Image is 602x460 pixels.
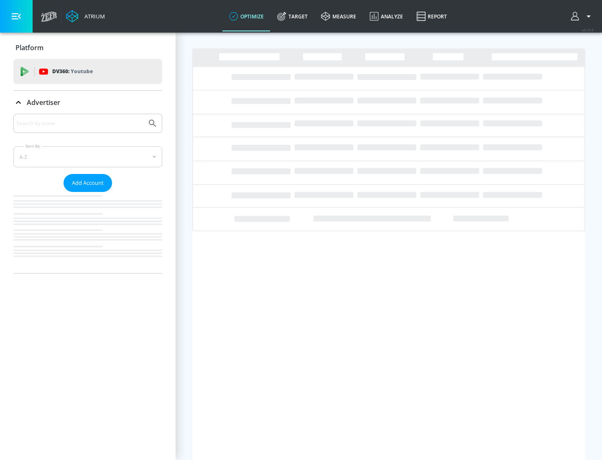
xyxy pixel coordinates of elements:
button: Add Account [64,174,112,192]
a: Target [270,1,314,31]
span: Add Account [72,178,104,188]
input: Search by name [17,118,143,129]
a: optimize [222,1,270,31]
div: Atrium [81,13,105,20]
a: Atrium [66,10,105,23]
p: DV360: [52,67,93,76]
label: Sort By [24,143,42,149]
div: Platform [13,36,162,59]
span: v 4.33.5 [582,28,594,32]
a: Report [410,1,454,31]
p: Platform [15,43,43,52]
a: measure [314,1,363,31]
p: Youtube [71,67,93,76]
div: A-Z [13,146,162,167]
nav: list of Advertiser [13,192,162,273]
div: Advertiser [13,91,162,114]
div: Advertiser [13,114,162,273]
a: Analyze [363,1,410,31]
p: Advertiser [27,98,60,107]
div: DV360: Youtube [13,59,162,84]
